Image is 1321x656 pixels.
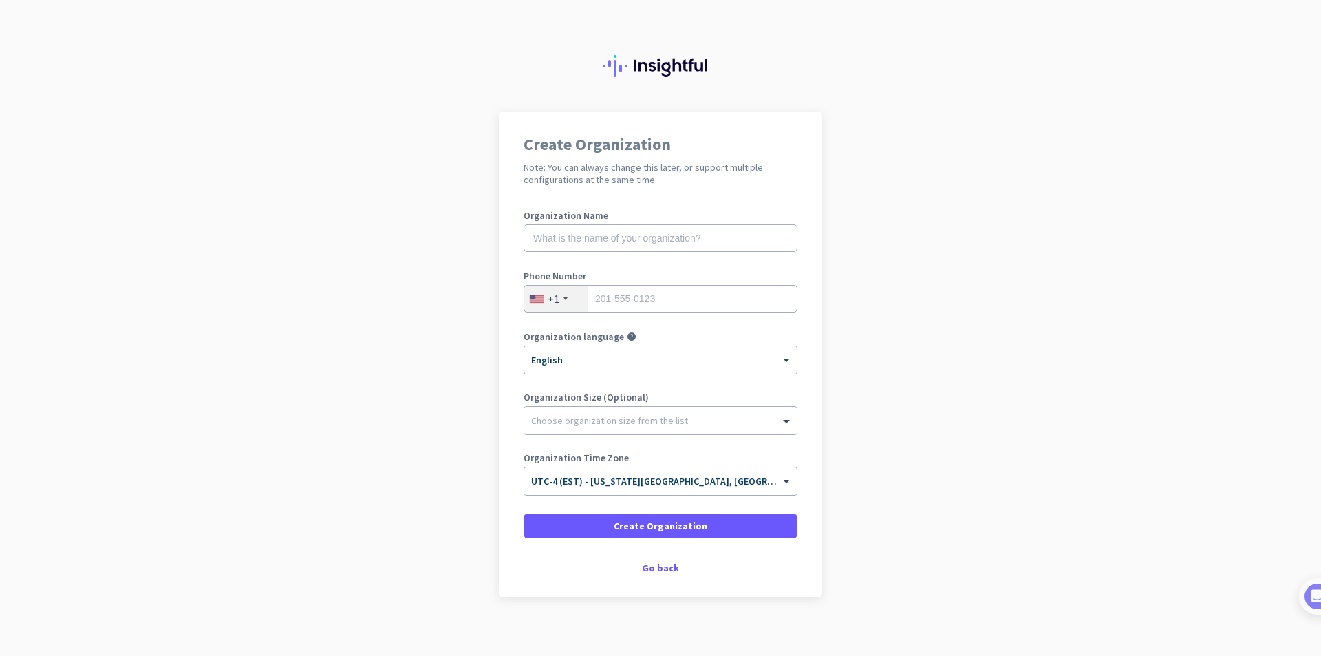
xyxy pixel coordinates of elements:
div: +1 [548,292,559,306]
i: help [627,332,636,341]
label: Organization Time Zone [524,453,797,463]
label: Organization Name [524,211,797,220]
input: What is the name of your organization? [524,224,797,252]
span: Create Organization [614,519,707,533]
div: Go back [524,563,797,573]
img: Insightful [603,55,718,77]
label: Organization language [524,332,624,341]
label: Organization Size (Optional) [524,392,797,402]
input: 201-555-0123 [524,285,797,313]
label: Phone Number [524,271,797,281]
button: Create Organization [524,514,797,538]
h1: Create Organization [524,136,797,153]
h2: Note: You can always change this later, or support multiple configurations at the same time [524,161,797,186]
